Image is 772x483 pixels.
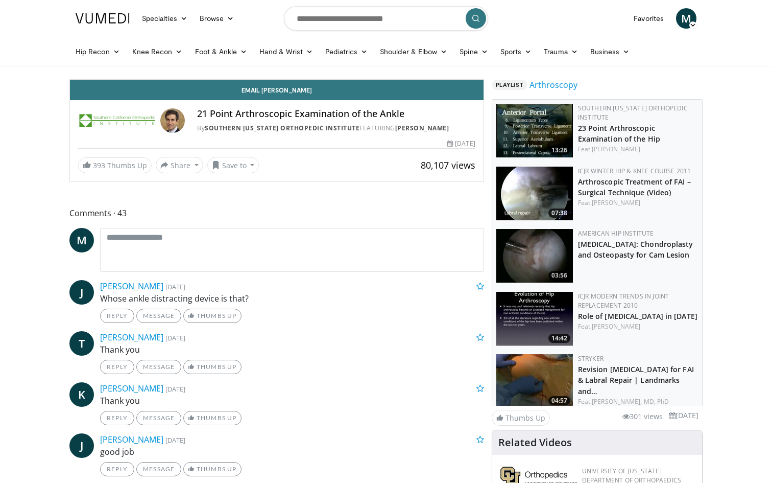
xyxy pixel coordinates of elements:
a: Foot & Ankle [189,41,254,62]
span: 14:42 [548,334,570,343]
p: good job [100,446,484,458]
a: Thumbs Up [492,410,550,426]
a: [MEDICAL_DATA]: Chondroplasty and Osteopasty for Cam Lesion [578,239,693,260]
a: Reply [100,309,134,323]
a: Thumbs Up [183,360,241,374]
small: [DATE] [165,333,185,342]
a: K [69,382,94,407]
a: 13:26 [496,104,573,157]
a: Arthroscopic Treatment of FAI – Surgical Technique (Video) [578,177,691,197]
a: 14:42 [496,292,573,346]
a: Message [136,411,181,425]
a: [PERSON_NAME] [592,145,640,153]
a: Email [PERSON_NAME] [70,80,484,100]
small: [DATE] [165,435,185,445]
img: Southern California Orthopedic Institute [78,108,156,133]
span: 13:26 [548,146,570,155]
a: Thumbs Up [183,309,241,323]
div: Feat. [578,198,698,208]
a: Message [136,360,181,374]
div: By FEATURING [197,124,475,133]
a: M [676,8,696,29]
a: [PERSON_NAME] [100,434,163,445]
a: J [69,280,94,305]
a: Spine [453,41,494,62]
a: [PERSON_NAME] [592,322,640,331]
a: Favorites [628,8,670,29]
a: Revision [MEDICAL_DATA] for FAI & Labral Repair | Landmarks and… [578,364,694,396]
a: [PERSON_NAME] [592,198,640,207]
a: Trauma [538,41,584,62]
a: T [69,331,94,356]
a: Message [136,462,181,476]
div: [DATE] [447,139,475,148]
a: Arthroscopy [529,79,577,91]
a: Business [584,41,636,62]
a: 23 Point Arthroscopic Examination of the Hip [578,123,660,144]
a: Shoulder & Elbow [374,41,453,62]
span: 393 [93,160,105,170]
p: Thank you [100,343,484,356]
a: ICJR Modern Trends in Joint Replacement 2010 [578,292,669,310]
a: Hand & Wrist [253,41,319,62]
a: Reply [100,462,134,476]
a: [PERSON_NAME] [100,383,163,394]
img: VuMedi Logo [76,13,130,24]
a: M [69,228,94,252]
a: 393 Thumbs Up [78,157,152,173]
li: 301 views [622,411,663,422]
p: Thank you [100,395,484,407]
span: 80,107 views [421,159,475,171]
a: Specialties [136,8,194,29]
small: [DATE] [165,282,185,291]
video-js: Video Player [70,79,484,80]
h4: 21 Point Arthroscopic Examination of the Ankle [197,108,475,120]
a: Southern [US_STATE] Orthopedic Institute [578,104,688,122]
span: Playlist [492,80,527,90]
a: ICJR Winter Hip & Knee Course 2011 [578,167,691,175]
a: [PERSON_NAME], MD, PhD [592,397,669,406]
small: [DATE] [165,384,185,394]
a: Southern [US_STATE] Orthopedic Institute [205,124,359,132]
a: [PERSON_NAME] [100,281,163,292]
img: rQqFhpGihXXoLKSn5hMDoxOjBrOw-uIx_3.150x105_q85_crop-smart_upscale.jpg [496,354,573,408]
a: Pediatrics [319,41,374,62]
span: Comments 43 [69,206,484,220]
button: Share [156,157,203,173]
img: oa8B-rsjN5HfbTbX4xMDoxOjBrO-I4W8.150x105_q85_crop-smart_upscale.jpg [496,104,573,157]
a: 07:38 [496,167,573,220]
li: [DATE] [669,410,698,421]
a: 03:56 [496,229,573,283]
a: Thumbs Up [183,411,241,425]
h4: Related Videos [498,436,572,449]
img: fylOjp5pkC-GA4Zn4xMDoxOjBrO-I4W8.150x105_q85_crop-smart_upscale.jpg [496,167,573,220]
div: Feat. [578,322,698,331]
span: 07:38 [548,209,570,218]
p: Whose ankle distracting device is that? [100,292,484,305]
div: Feat. [578,397,698,406]
img: 1296207_3.png.150x105_q85_crop-smart_upscale.jpg [496,229,573,283]
span: 03:56 [548,271,570,280]
a: Browse [194,8,240,29]
a: [PERSON_NAME] [100,332,163,343]
div: Feat. [578,145,698,154]
a: Sports [494,41,538,62]
a: Message [136,309,181,323]
img: Avatar [160,108,185,133]
a: Reply [100,360,134,374]
a: Hip Recon [69,41,126,62]
a: Reply [100,411,134,425]
input: Search topics, interventions [284,6,488,31]
a: J [69,433,94,458]
a: Knee Recon [126,41,189,62]
button: Save to [207,157,259,173]
img: 297822_0000_1.png.150x105_q85_crop-smart_upscale.jpg [496,292,573,346]
a: Thumbs Up [183,462,241,476]
a: Role of [MEDICAL_DATA] in [DATE] [578,311,697,321]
